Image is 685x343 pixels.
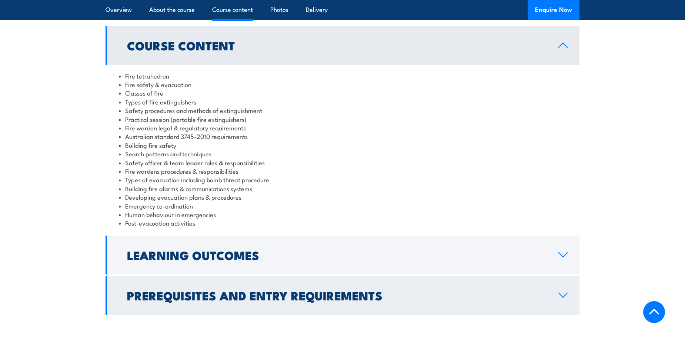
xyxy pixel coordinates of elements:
li: Classes of fire [119,89,566,97]
li: Developing evacuation plans & procedures [119,193,566,201]
li: Fire warden legal & regulatory requirements [119,123,566,132]
li: Practical session (portable fire extinguishers) [119,115,566,123]
li: Fire tetrahedron [119,71,566,80]
h2: Prerequisites and Entry Requirements [127,290,547,300]
li: Building fire alarms & communications systems [119,184,566,193]
li: Safety officer & team leader roles & responsibilities [119,158,566,167]
li: Post-evacuation activities [119,219,566,227]
li: Safety procedures and methods of extinguishment [119,106,566,114]
li: Emergency co-ordination [119,202,566,210]
h2: Course Content [127,40,547,50]
li: Australian standard 3745-2010 requirements [119,132,566,140]
a: Prerequisites and Entry Requirements [106,276,579,315]
h2: Learning Outcomes [127,250,547,260]
a: Course Content [106,26,579,65]
li: Fire safety & evacuation [119,80,566,89]
li: Human behaviour in emergencies [119,210,566,219]
a: Learning Outcomes [106,236,579,274]
li: Search patterns and techniques [119,149,566,158]
li: Fire wardens procedures & responsibilities [119,167,566,175]
li: Types of fire extinguishers [119,97,566,106]
li: Building fire safety [119,141,566,149]
li: Types of evacuation including bomb threat procedure [119,175,566,184]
